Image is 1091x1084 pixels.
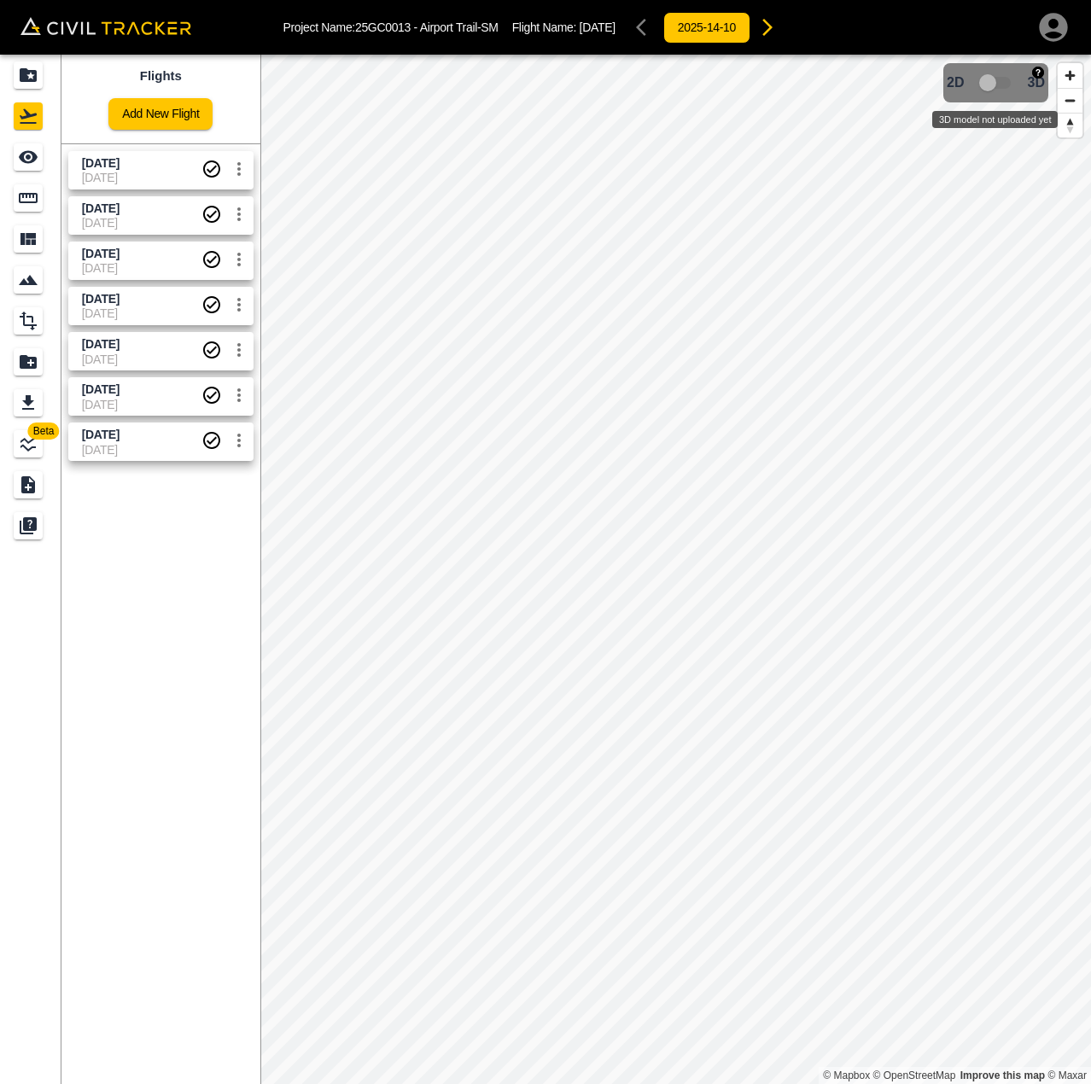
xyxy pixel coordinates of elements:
[663,12,750,44] button: 2025-14-10
[873,1069,956,1081] a: OpenStreetMap
[1047,1069,1087,1081] a: Maxar
[283,20,499,34] p: Project Name: 25GC0013 - Airport Trail-SM
[512,20,616,34] p: Flight Name:
[823,1069,870,1081] a: Mapbox
[580,20,616,34] span: [DATE]
[1058,88,1082,113] button: Zoom out
[260,55,1091,1084] canvas: Map
[932,111,1058,128] div: 3D model not uploaded yet
[20,17,191,35] img: Civil Tracker
[960,1069,1045,1081] a: Map feedback
[971,67,1021,99] span: 3D model not uploaded yet
[1058,63,1082,88] button: Zoom in
[1028,75,1045,90] span: 3D
[1058,113,1082,137] button: Reset bearing to north
[947,75,964,90] span: 2D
